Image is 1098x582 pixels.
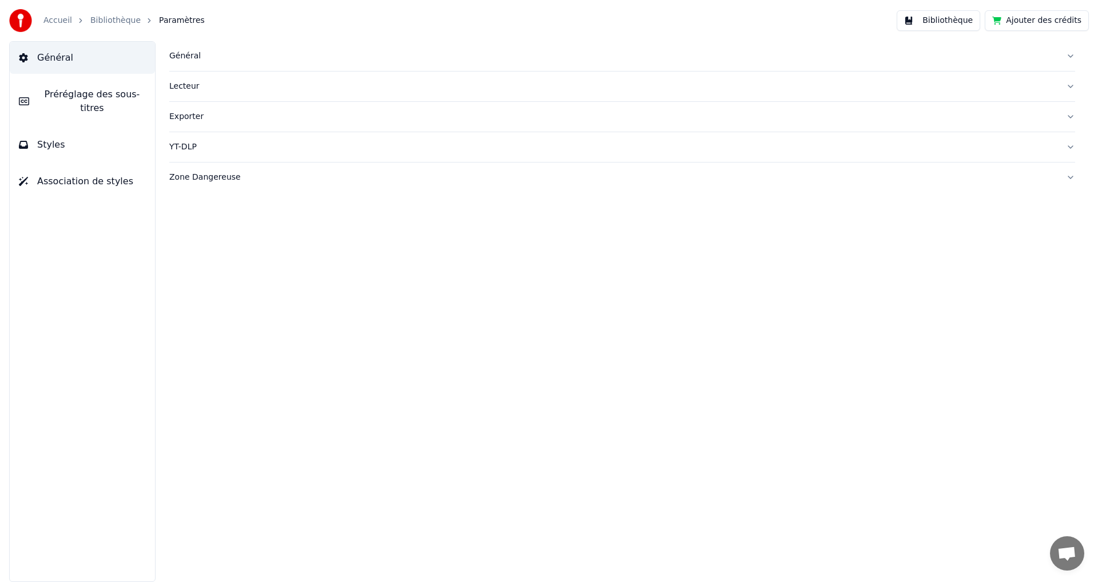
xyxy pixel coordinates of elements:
[38,88,146,115] span: Préréglage des sous-titres
[37,175,133,188] span: Association de styles
[43,15,205,26] nav: breadcrumb
[43,15,72,26] a: Accueil
[169,111,1057,122] div: Exporter
[169,81,1057,92] div: Lecteur
[169,102,1075,132] button: Exporter
[10,129,155,161] button: Styles
[90,15,141,26] a: Bibliothèque
[897,10,980,31] button: Bibliothèque
[10,78,155,124] button: Préréglage des sous-titres
[169,172,1057,183] div: Zone Dangereuse
[10,42,155,74] button: Général
[9,9,32,32] img: youka
[985,10,1089,31] button: Ajouter des crédits
[159,15,205,26] span: Paramètres
[37,51,73,65] span: Général
[169,163,1075,192] button: Zone Dangereuse
[1050,536,1084,571] div: Ouvrir le chat
[10,165,155,197] button: Association de styles
[169,50,1057,62] div: Général
[169,72,1075,101] button: Lecteur
[37,138,65,152] span: Styles
[169,41,1075,71] button: Général
[169,132,1075,162] button: YT-DLP
[169,141,1057,153] div: YT-DLP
